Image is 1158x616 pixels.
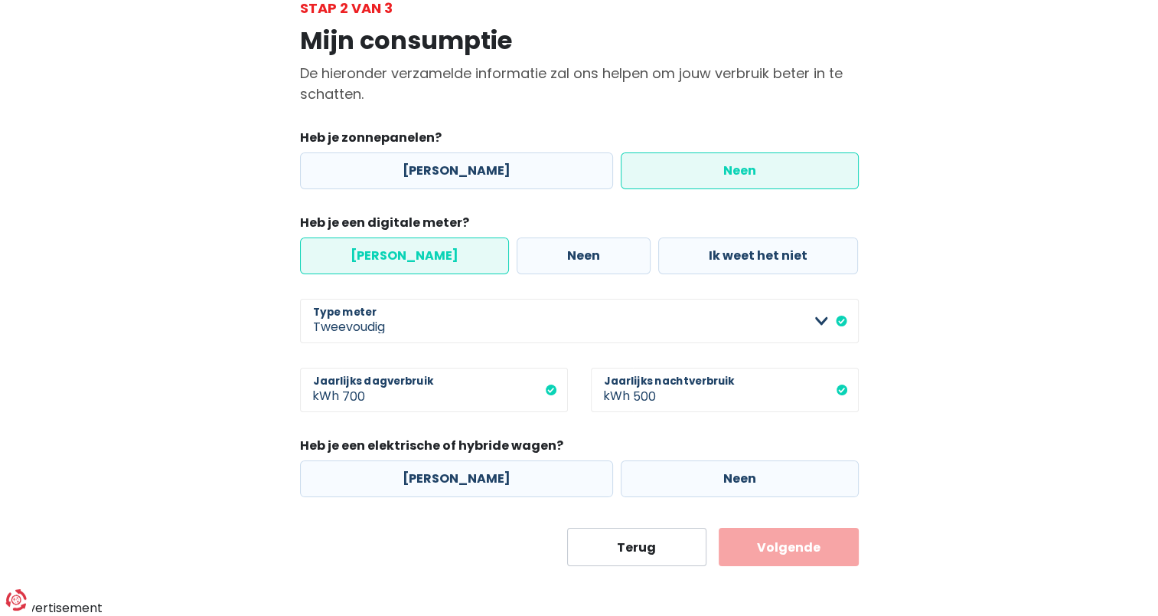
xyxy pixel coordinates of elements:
span: kWh [300,368,342,412]
button: Terug [567,528,707,566]
h1: Mijn consumptie [300,26,859,55]
label: Ik weet het niet [658,238,858,274]
label: Neen [621,460,859,497]
label: [PERSON_NAME] [300,460,613,497]
label: [PERSON_NAME] [300,152,613,189]
span: kWh [591,368,633,412]
label: Neen [517,238,651,274]
legend: Heb je een elektrische of hybride wagen? [300,437,859,460]
button: Volgende [719,528,859,566]
legend: Heb je zonnepanelen? [300,129,859,152]
legend: Heb je een digitale meter? [300,214,859,238]
p: De hieronder verzamelde informatie zal ons helpen om jouw verbruik beter in te schatten. [300,63,859,104]
label: [PERSON_NAME] [300,238,509,274]
label: Neen [621,152,859,189]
